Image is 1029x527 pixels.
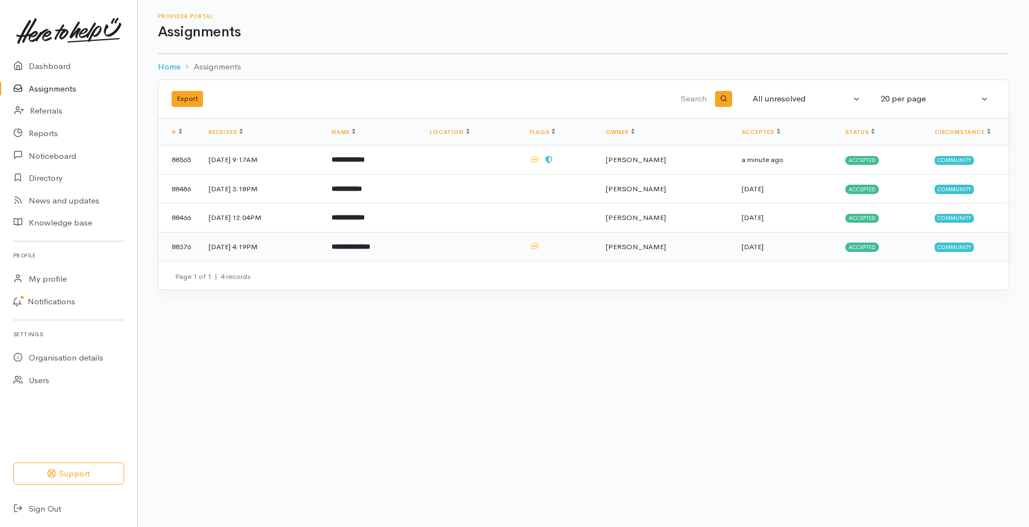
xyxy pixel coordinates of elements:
[459,86,710,112] input: Search
[746,88,867,110] button: All unresolved
[935,128,990,136] a: Circumstance
[158,24,1009,40] h1: Assignments
[881,93,979,105] div: 20 per page
[845,243,879,251] span: Accepted
[200,174,323,203] td: [DATE] 3:18PM
[158,203,200,233] td: 88466
[845,185,879,193] span: Accepted
[13,248,124,263] h6: Profile
[935,214,974,223] span: Community
[430,128,469,136] a: Location
[742,128,780,136] a: Accepted
[158,174,200,203] td: 88486
[606,184,666,193] span: [PERSON_NAME]
[158,61,180,73] a: Home
[845,128,875,136] a: Status
[606,242,666,251] span: [PERSON_NAME]
[209,128,243,136] a: Received
[935,243,974,251] span: Community
[180,61,241,73] li: Assignments
[200,232,323,261] td: [DATE] 4:19PM
[13,463,124,485] button: Support
[935,156,974,165] span: Community
[753,93,851,105] div: All unresolved
[606,128,635,136] a: Owner
[215,272,217,281] span: |
[530,128,555,136] a: Flags
[742,213,764,222] time: [DATE]
[172,91,203,107] button: Export
[935,185,974,193] span: Community
[742,242,764,251] time: [DATE]
[606,155,666,164] span: [PERSON_NAME]
[158,13,1009,19] h6: Provider Portal
[175,272,250,281] small: Page 1 of 1 4 records
[332,128,355,136] a: Name
[158,146,200,175] td: 88565
[158,54,1009,80] nav: breadcrumb
[845,214,879,223] span: Accepted
[13,327,124,342] h6: Settings
[845,156,879,165] span: Accepted
[200,203,323,233] td: [DATE] 12:04PM
[200,146,323,175] td: [DATE] 9:17AM
[606,213,666,222] span: [PERSON_NAME]
[158,232,200,261] td: 88376
[742,184,764,193] time: [DATE]
[874,88,995,110] button: 20 per page
[172,128,182,136] a: #
[742,155,783,164] time: a minute ago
